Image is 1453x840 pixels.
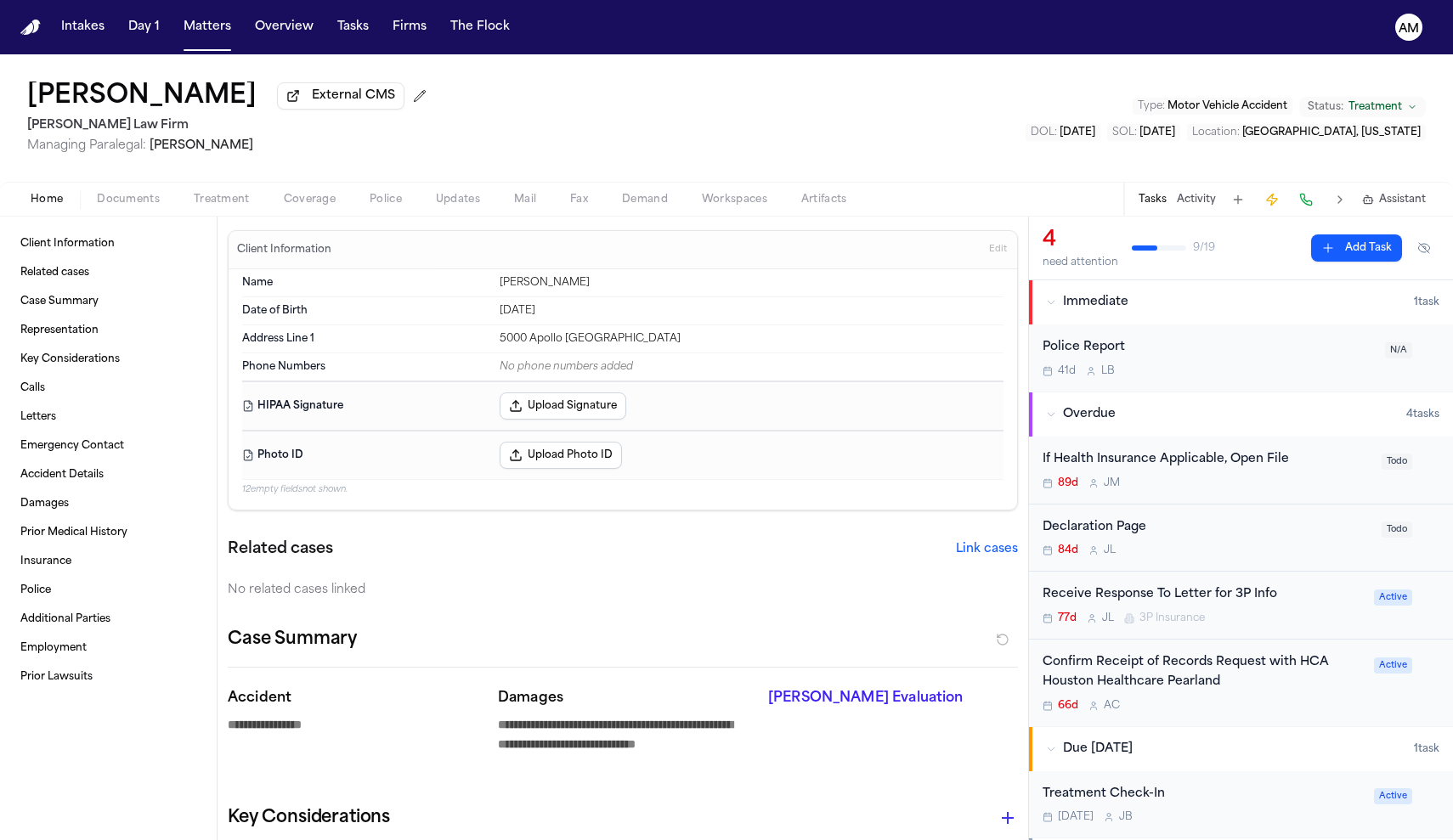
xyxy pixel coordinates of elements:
[1311,234,1402,262] button: Add Task
[801,193,847,206] span: Artifacts
[1139,127,1175,138] span: [DATE]
[1102,612,1114,625] span: J L
[984,236,1012,263] button: Edit
[228,626,357,653] h2: Case Summary
[14,230,203,257] a: Client Information
[14,577,203,604] a: Police
[14,403,203,431] a: Letters
[242,442,489,469] dt: Photo ID
[1374,589,1412,606] span: Active
[1294,188,1318,211] button: Make a Call
[1414,296,1439,309] span: 1 task
[1409,234,1439,262] button: Hide completed tasks (⌘⇧H)
[248,12,320,42] button: Overview
[1058,810,1094,824] span: [DATE]
[1187,124,1426,141] button: Edit Location: Manvel, Texas
[1043,338,1375,358] div: Police Report
[1308,100,1343,114] span: Status:
[1299,97,1426,117] button: Change status from Treatment
[1167,101,1287,111] span: Motor Vehicle Accident
[1029,280,1453,324] button: Immediate1task
[20,468,104,482] span: Accident Details
[1226,188,1250,211] button: Add Task
[228,582,1018,599] div: No related cases linked
[234,243,335,257] h3: Client Information
[1058,364,1076,378] span: 41d
[27,139,146,152] span: Managing Paralegal:
[1029,771,1453,838] div: Open task: Treatment Check-In
[386,12,433,42] button: Firms
[27,82,257,112] button: Edit matter name
[1043,227,1118,254] div: 4
[1058,476,1078,490] span: 89d
[20,439,124,453] span: Emergency Contact
[228,538,333,561] h2: Related cases
[54,12,111,42] a: Intakes
[1382,454,1412,470] span: Todo
[1406,408,1439,421] span: 4 task s
[1107,124,1180,141] button: Edit SOL: 2027-03-23
[1043,653,1364,692] div: Confirm Receipt of Records Request with HCA Houston Healthcare Pearland
[20,526,127,539] span: Prior Medical History
[194,193,250,206] span: Treatment
[14,288,203,315] a: Case Summary
[1414,742,1439,756] span: 1 task
[500,392,626,420] button: Upload Signature
[14,548,203,575] a: Insurance
[1193,241,1215,255] span: 9 / 19
[20,20,41,36] img: Finch Logo
[1139,612,1205,625] span: 3P Insurance
[20,670,93,684] span: Prior Lawsuits
[1242,127,1421,138] span: [GEOGRAPHIC_DATA], [US_STATE]
[27,116,433,136] h2: [PERSON_NAME] Law Firm
[1043,256,1118,269] div: need attention
[20,583,51,597] span: Police
[20,352,120,366] span: Key Considerations
[228,804,390,832] h2: Key Considerations
[498,688,748,708] p: Damages
[14,432,203,459] a: Emergency Contact
[1192,127,1240,138] span: Location :
[1260,188,1284,211] button: Create Immediate Task
[1029,727,1453,771] button: Due [DATE]1task
[1139,193,1167,206] button: Tasks
[1177,193,1216,206] button: Activity
[20,237,115,251] span: Client Information
[20,295,99,308] span: Case Summary
[20,266,89,279] span: Related cases
[1058,699,1078,713] span: 66d
[1112,127,1137,138] span: SOL :
[1063,741,1133,758] span: Due [DATE]
[20,20,41,36] a: Home
[514,193,536,206] span: Mail
[228,688,478,708] p: Accident
[1026,124,1100,141] button: Edit DOL: 2025-03-23
[1029,324,1453,392] div: Open task: Police Report
[1058,612,1077,625] span: 77d
[1385,342,1412,358] span: N/A
[331,12,376,42] a: Tasks
[122,12,167,42] button: Day 1
[1043,518,1371,538] div: Declaration Page
[1104,544,1116,557] span: J L
[1029,572,1453,640] div: Open task: Receive Response To Letter for 3P Info
[500,360,1004,374] div: No phone numbers added
[20,497,69,510] span: Damages
[1374,657,1412,674] span: Active
[150,139,253,152] span: [PERSON_NAME]
[1104,476,1120,490] span: J M
[31,193,63,206] span: Home
[20,641,87,655] span: Employment
[20,381,45,395] span: Calls
[177,12,238,42] button: Matters
[1101,364,1115,378] span: L B
[444,12,517,42] button: The Flock
[1029,640,1453,726] div: Open task: Confirm Receipt of Records Request with HCA Houston Healthcare Pearland
[500,332,1004,346] div: 5000 Apollo [GEOGRAPHIC_DATA]
[1063,294,1128,311] span: Immediate
[1133,98,1292,115] button: Edit Type: Motor Vehicle Accident
[14,461,203,488] a: Accident Details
